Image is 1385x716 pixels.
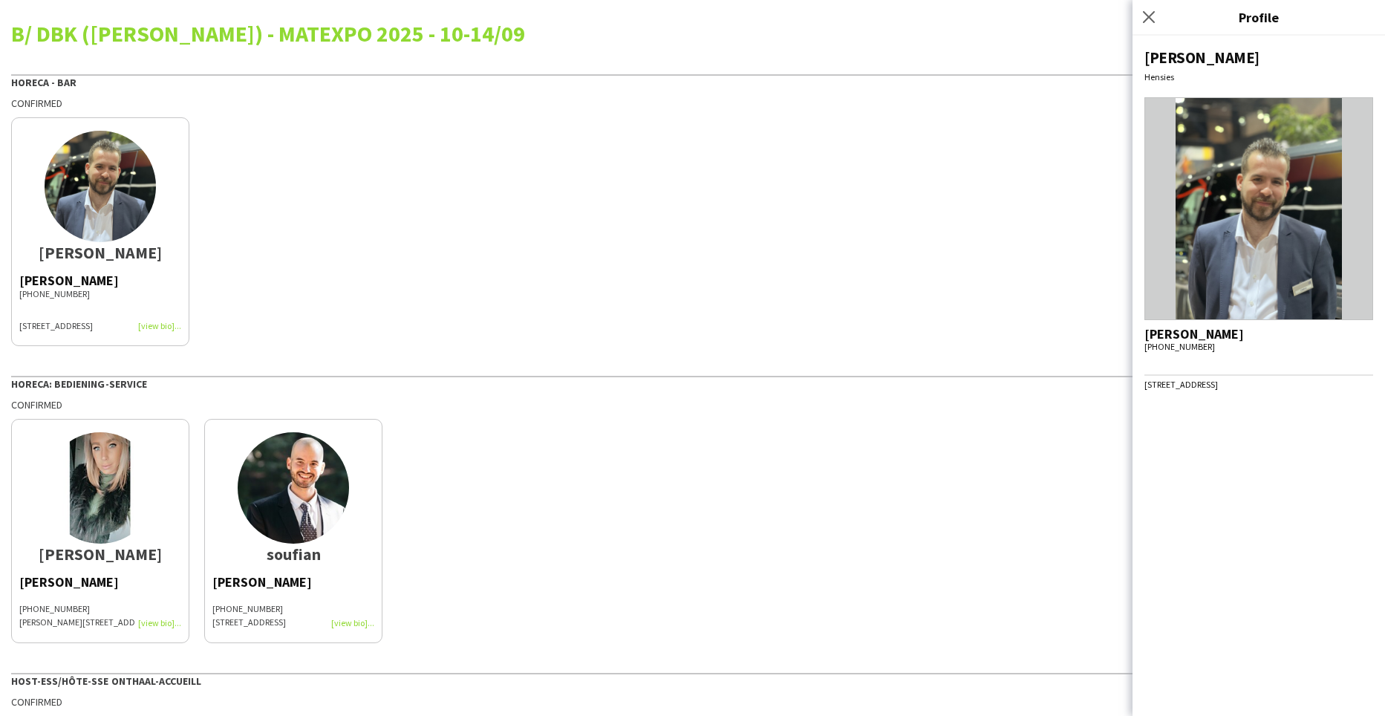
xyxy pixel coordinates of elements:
[19,603,90,614] span: [PHONE_NUMBER]
[19,616,156,628] span: [PERSON_NAME][STREET_ADDRESS]
[1144,328,1244,341] div: [PERSON_NAME]
[11,376,1374,391] div: Horeca: Bediening-Service
[11,22,1374,45] div: B/ DBK ([PERSON_NAME]) - MATEXPO 2025 - 10-14/09
[238,432,349,544] img: thumb-6751ade26f42a.jpg
[1144,97,1373,320] img: Crew avatar or photo
[11,695,1374,709] div: Confirmed
[212,547,374,561] div: soufian
[212,603,283,614] span: [PHONE_NUMBER]
[19,274,119,287] div: [PERSON_NAME]
[212,616,286,628] span: [STREET_ADDRESS]
[45,432,156,544] img: thumb-636d24c5b91fa.jpeg
[11,673,1374,688] div: Host-ess/Hôte-sse Onthaal-Accueill
[19,576,181,589] div: [PERSON_NAME]
[45,131,156,242] img: thumb-167414640863c9726854752.jpeg
[11,398,1374,411] div: Confirmed
[11,97,1374,110] div: Confirmed
[1144,379,1218,390] span: [STREET_ADDRESS]
[1144,48,1373,68] div: [PERSON_NAME]
[19,246,181,259] div: [PERSON_NAME]
[19,320,93,331] span: [STREET_ADDRESS]
[1144,341,1215,352] span: [PHONE_NUMBER]
[19,288,90,299] span: [PHONE_NUMBER]
[1144,71,1373,82] div: Hensies
[11,74,1374,89] div: Horeca - Bar
[19,547,181,561] div: [PERSON_NAME]
[1133,7,1385,27] h3: Profile
[212,576,374,589] div: [PERSON_NAME]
